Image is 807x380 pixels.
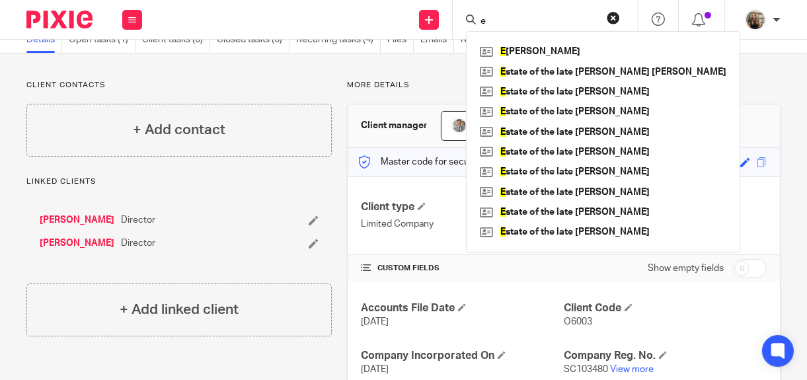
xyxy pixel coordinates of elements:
h4: Accounts File Date [361,301,564,315]
a: [PERSON_NAME] [40,237,114,250]
p: Client contacts [26,80,332,91]
span: Director [121,213,155,227]
a: Recurring tasks (4) [296,27,381,53]
img: I%20like%20this%20one%20Deanoa.jpg [451,118,467,133]
button: Clear [607,11,620,24]
span: O6003 [564,317,592,326]
h3: Client manager [361,119,428,132]
p: Limited Company [361,217,564,231]
a: Closed tasks (6) [217,27,289,53]
span: [DATE] [361,317,389,326]
h4: Company Reg. No. [564,349,767,363]
label: Show empty fields [648,262,724,275]
a: Open tasks (1) [69,27,135,53]
span: [DATE] [361,365,389,374]
h4: Client type [361,200,564,214]
h4: CUSTOM FIELDS [361,263,564,274]
a: Emails [420,27,454,53]
a: Client tasks (0) [142,27,210,53]
h4: + Add contact [133,120,225,140]
h4: + Add linked client [120,299,239,320]
h4: Company Incorporated On [361,349,564,363]
p: Linked clients [26,176,332,187]
p: More details [347,80,781,91]
span: Director [121,237,155,250]
p: Master code for secure communications and files [358,155,586,169]
input: Search [479,16,598,28]
a: View more [610,365,654,374]
h4: Client Code [564,301,767,315]
a: [PERSON_NAME] [40,213,114,227]
a: Files [387,27,414,53]
img: Pixie [26,11,93,28]
a: Notes (0) [461,27,506,53]
span: SC103480 [564,365,608,374]
img: pic.png [745,9,766,30]
a: Details [26,27,62,53]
